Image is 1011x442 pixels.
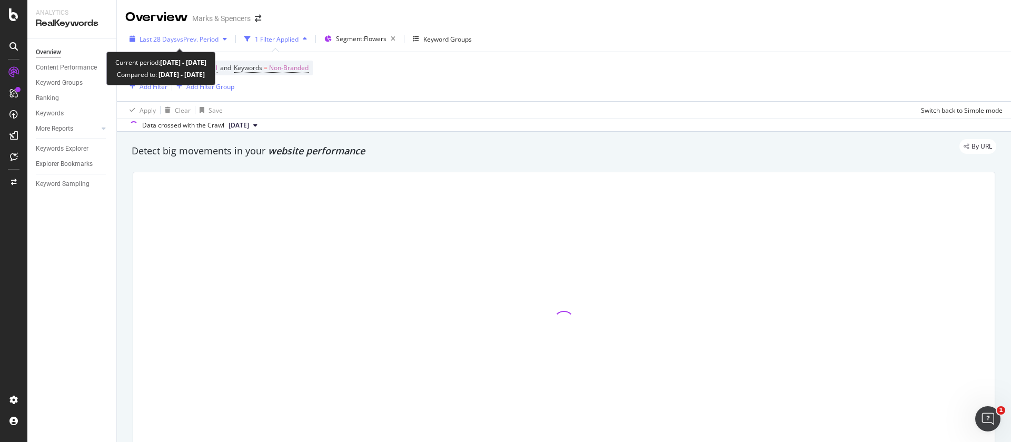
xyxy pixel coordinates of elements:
div: 1 Filter Applied [255,35,299,44]
a: Keywords [36,108,109,119]
div: Keyword Sampling [36,179,90,190]
div: Explorer Bookmarks [36,159,93,170]
div: Compared to: [117,68,205,81]
div: RealKeywords [36,17,108,30]
a: Keywords Explorer [36,143,109,154]
b: [DATE] - [DATE] [157,70,205,79]
b: [DATE] - [DATE] [160,58,206,67]
button: Apply [125,102,156,119]
button: Add Filter [125,80,167,93]
div: Save [209,106,223,115]
div: Data crossed with the Crawl [142,121,224,130]
a: Explorer Bookmarks [36,159,109,170]
span: 2025 Sep. 20th [229,121,249,130]
div: Overview [125,8,188,26]
div: More Reports [36,123,73,134]
div: Add Filter [140,82,167,91]
span: By URL [972,143,992,150]
a: Keyword Groups [36,77,109,89]
div: Keyword Groups [36,77,83,89]
span: Keywords [234,63,262,72]
div: Apply [140,106,156,115]
button: [DATE] [224,119,262,132]
a: Ranking [36,93,109,104]
span: = [264,63,267,72]
button: Add Filter Group [172,80,234,93]
div: Current period: [115,56,206,68]
div: Switch back to Simple mode [921,106,1003,115]
span: and [220,63,231,72]
div: arrow-right-arrow-left [255,15,261,22]
button: 1 Filter Applied [240,31,311,47]
span: vs Prev. Period [177,35,219,44]
div: Marks & Spencers [192,13,251,24]
div: Analytics [36,8,108,17]
a: Content Performance [36,62,109,73]
div: Content Performance [36,62,97,73]
button: Segment:Flowers [320,31,400,47]
span: Non-Branded [269,61,309,75]
a: Keyword Sampling [36,179,109,190]
span: 1 [997,406,1005,415]
a: Overview [36,47,109,58]
iframe: Intercom live chat [975,406,1000,431]
div: Keywords [36,108,64,119]
div: Overview [36,47,61,58]
a: More Reports [36,123,98,134]
div: legacy label [959,139,996,154]
span: Segment: Flowers [336,34,386,43]
button: Save [195,102,223,119]
button: Switch back to Simple mode [917,102,1003,119]
button: Clear [161,102,191,119]
div: Keywords Explorer [36,143,88,154]
div: Add Filter Group [186,82,234,91]
div: Clear [175,106,191,115]
span: Last 28 Days [140,35,177,44]
button: Keyword Groups [409,31,476,47]
div: Keyword Groups [423,35,472,44]
button: Last 28 DaysvsPrev. Period [125,31,231,47]
div: Ranking [36,93,59,104]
